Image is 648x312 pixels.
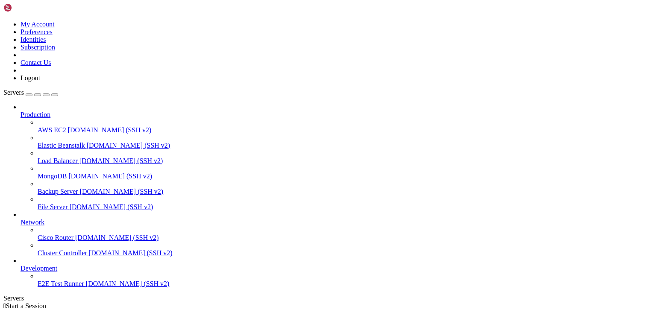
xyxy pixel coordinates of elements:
span: [DOMAIN_NAME] (SSH v2) [87,142,170,149]
span: Servers [3,89,24,96]
span: Development [21,265,57,272]
a: Subscription [21,44,55,51]
span: File Server [38,203,68,210]
li: Elastic Beanstalk [DOMAIN_NAME] (SSH v2) [38,134,645,149]
a: Cluster Controller [DOMAIN_NAME] (SSH v2) [38,249,645,257]
span: [DOMAIN_NAME] (SSH v2) [89,249,173,257]
a: Contact Us [21,59,51,66]
span: [DOMAIN_NAME] (SSH v2) [70,203,153,210]
span: Start a Session [6,302,46,309]
span: Production [21,111,50,118]
span: Cluster Controller [38,249,87,257]
a: Elastic Beanstalk [DOMAIN_NAME] (SSH v2) [38,142,645,149]
li: Production [21,103,645,211]
span:  [3,302,6,309]
span: [DOMAIN_NAME] (SSH v2) [86,280,170,287]
a: Logout [21,74,40,82]
a: MongoDB [DOMAIN_NAME] (SSH v2) [38,172,645,180]
span: AWS EC2 [38,126,66,134]
li: Cisco Router [DOMAIN_NAME] (SSH v2) [38,226,645,242]
span: Backup Server [38,188,78,195]
a: My Account [21,20,55,28]
li: Cluster Controller [DOMAIN_NAME] (SSH v2) [38,242,645,257]
a: E2E Test Runner [DOMAIN_NAME] (SSH v2) [38,280,645,288]
a: Backup Server [DOMAIN_NAME] (SSH v2) [38,188,645,195]
li: File Server [DOMAIN_NAME] (SSH v2) [38,195,645,211]
div: Servers [3,295,645,302]
a: Servers [3,89,58,96]
li: Network [21,211,645,257]
span: [DOMAIN_NAME] (SSH v2) [80,188,164,195]
span: MongoDB [38,172,67,180]
span: E2E Test Runner [38,280,84,287]
img: Shellngn [3,3,53,12]
li: Development [21,257,645,288]
span: [DOMAIN_NAME] (SSH v2) [79,157,163,164]
a: Load Balancer [DOMAIN_NAME] (SSH v2) [38,157,645,165]
span: [DOMAIN_NAME] (SSH v2) [68,126,152,134]
a: Network [21,219,645,226]
span: [DOMAIN_NAME] (SSH v2) [75,234,159,241]
a: Preferences [21,28,53,35]
span: Load Balancer [38,157,78,164]
span: Cisco Router [38,234,73,241]
li: MongoDB [DOMAIN_NAME] (SSH v2) [38,165,645,180]
span: Network [21,219,44,226]
a: Cisco Router [DOMAIN_NAME] (SSH v2) [38,234,645,242]
li: Load Balancer [DOMAIN_NAME] (SSH v2) [38,149,645,165]
a: Development [21,265,645,272]
span: Elastic Beanstalk [38,142,85,149]
a: File Server [DOMAIN_NAME] (SSH v2) [38,203,645,211]
span: [DOMAIN_NAME] (SSH v2) [68,172,152,180]
a: Production [21,111,645,119]
li: Backup Server [DOMAIN_NAME] (SSH v2) [38,180,645,195]
a: Identities [21,36,46,43]
li: E2E Test Runner [DOMAIN_NAME] (SSH v2) [38,272,645,288]
a: AWS EC2 [DOMAIN_NAME] (SSH v2) [38,126,645,134]
li: AWS EC2 [DOMAIN_NAME] (SSH v2) [38,119,645,134]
